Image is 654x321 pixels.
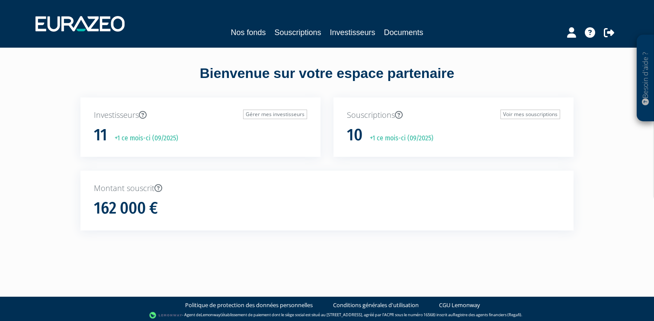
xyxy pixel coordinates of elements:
a: Conditions générales d'utilisation [333,301,419,309]
a: Registre des agents financiers (Regafi) [453,312,521,318]
p: Besoin d'aide ? [641,39,651,117]
a: CGU Lemonway [439,301,480,309]
img: 1732889491-logotype_eurazeo_blanc_rvb.png [35,16,125,32]
p: Montant souscrit [94,183,560,194]
a: Politique de protection des données personnelles [185,301,313,309]
p: Souscriptions [347,110,560,121]
p: +1 ce mois-ci (09/2025) [364,133,433,143]
a: Voir mes souscriptions [500,110,560,119]
h1: 162 000 € [94,199,158,217]
div: Bienvenue sur votre espace partenaire [74,64,580,97]
a: Lemonway [201,312,221,318]
p: +1 ce mois-ci (09/2025) [109,133,178,143]
h1: 10 [347,126,362,144]
p: Investisseurs [94,110,307,121]
a: Souscriptions [274,26,321,39]
a: Documents [384,26,423,39]
h1: 11 [94,126,107,144]
div: - Agent de (établissement de paiement dont le siège social est situé au [STREET_ADDRESS], agréé p... [9,311,645,320]
a: Gérer mes investisseurs [243,110,307,119]
a: Investisseurs [330,26,375,39]
a: Nos fonds [231,26,266,39]
img: logo-lemonway.png [149,311,183,320]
